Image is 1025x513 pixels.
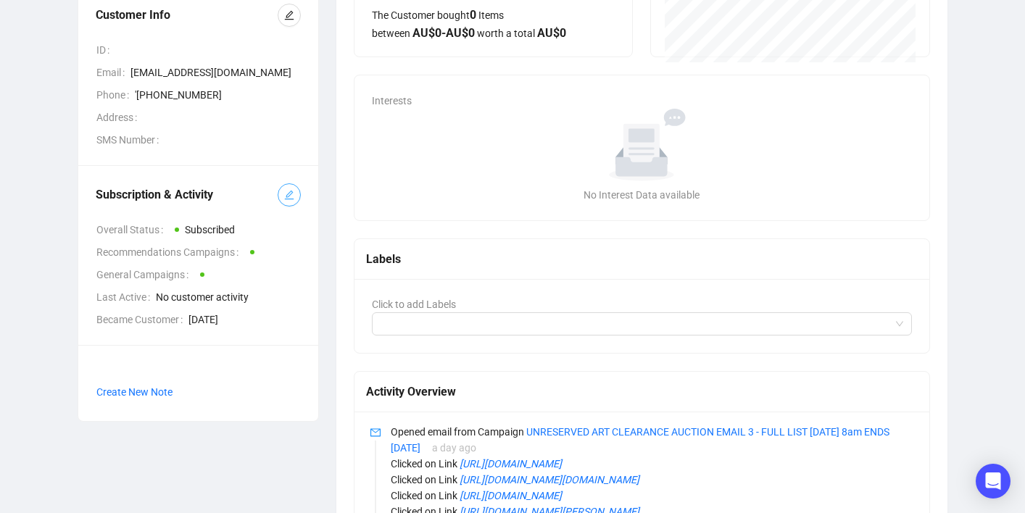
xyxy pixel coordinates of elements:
p: Clicked on [391,472,912,488]
span: Click to add Labels [372,299,456,310]
a: UNRESERVED ART CLEARANCE AUCTION EMAIL 3 - FULL LIST [DATE] 8am ENDS [DATE] [391,426,889,454]
span: ID [96,42,115,58]
span: Link [436,458,562,470]
span: 0 [470,8,476,22]
div: Customer Info [96,7,278,24]
span: '[PHONE_NUMBER] [135,87,301,103]
span: Link [436,490,562,501]
span: Subscribed [185,224,235,235]
p: Clicked on [391,456,912,472]
span: AU$ 0 - AU$ 0 [412,26,475,40]
div: Open Intercom Messenger [976,464,1011,499]
span: [DATE] [188,312,301,328]
div: Subscription & Activity [96,186,278,204]
span: AU$ 0 [537,26,566,40]
p: Opened email from Campaign [391,424,912,456]
span: Email [96,64,130,80]
a: [URL][DOMAIN_NAME][DOMAIN_NAME] [460,474,639,485]
span: a day ago [432,442,476,454]
p: Clicked on [391,488,912,504]
span: Link [436,474,639,485]
div: The Customer bought Items between worth a total [372,6,615,42]
span: edit [284,190,294,200]
span: Create New Note [96,386,173,398]
div: Activity Overview [366,383,918,401]
span: SMS Number [96,132,165,148]
span: Address [96,109,143,125]
span: General Campaigns [96,267,194,283]
span: [EMAIL_ADDRESS][DOMAIN_NAME] [130,64,301,80]
span: Phone [96,87,135,103]
span: Overall Status [96,222,169,238]
a: [URL][DOMAIN_NAME] [460,458,562,470]
span: mail [370,427,381,438]
span: edit [284,10,294,20]
span: Became Customer [96,312,188,328]
div: No Interest Data available [378,187,906,203]
a: [URL][DOMAIN_NAME] [460,490,562,501]
div: Labels [366,250,918,268]
span: Interests [372,95,412,107]
span: Last Active [96,289,156,305]
span: Recommendations Campaigns [96,244,244,260]
span: No customer activity [156,289,301,305]
button: Create New Note [96,380,173,404]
